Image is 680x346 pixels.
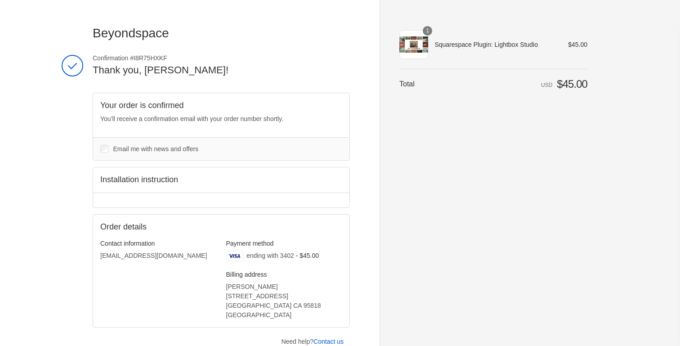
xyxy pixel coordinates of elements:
[226,239,343,247] h3: Payment method
[93,26,169,40] span: Beyondspace
[434,40,555,49] span: Squarespace Plugin: Lightbox Studio
[226,282,343,320] address: [PERSON_NAME] [STREET_ADDRESS] [GEOGRAPHIC_DATA] CA 95818 [GEOGRAPHIC_DATA]
[423,26,432,36] span: 1
[100,239,217,247] h3: Contact information
[296,252,319,259] span: - $45.00
[93,64,350,77] h2: Thank you, [PERSON_NAME]!
[246,252,294,259] span: ending with 3402
[399,80,415,88] span: Total
[100,222,221,232] h2: Order details
[100,114,342,124] p: You’ll receive a confirmation email with your order number shortly.
[113,145,199,153] span: Email me with news and offers
[557,78,587,90] span: $45.00
[226,270,343,279] h3: Billing address
[100,175,342,185] h2: Installation instruction
[100,100,342,111] h2: Your order is confirmed
[100,252,207,259] bdo: [EMAIL_ADDRESS][DOMAIN_NAME]
[541,82,552,88] span: USD
[93,54,350,62] span: Confirmation #I8R75HXKF
[568,41,587,48] span: $45.00
[313,338,344,345] a: Contact us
